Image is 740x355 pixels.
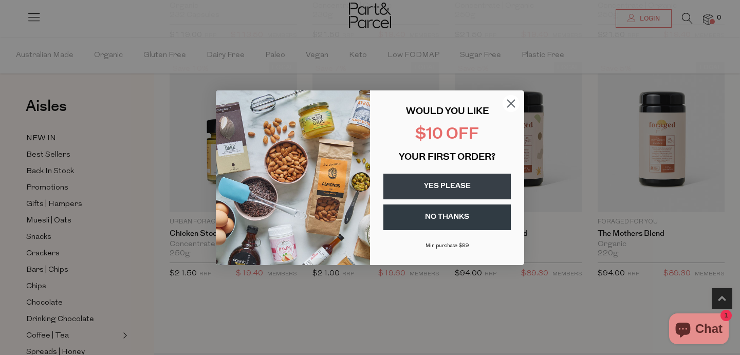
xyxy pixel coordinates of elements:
span: YOUR FIRST ORDER? [399,153,495,162]
button: YES PLEASE [383,174,511,199]
button: NO THANKS [383,204,511,230]
span: Min purchase $99 [425,243,469,249]
button: Close dialog [502,95,520,113]
span: WOULD YOU LIKE [406,107,489,117]
span: $10 OFF [415,127,479,143]
img: 43fba0fb-7538-40bc-babb-ffb1a4d097bc.jpeg [216,90,370,265]
inbox-online-store-chat: Shopify online store chat [666,313,732,347]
